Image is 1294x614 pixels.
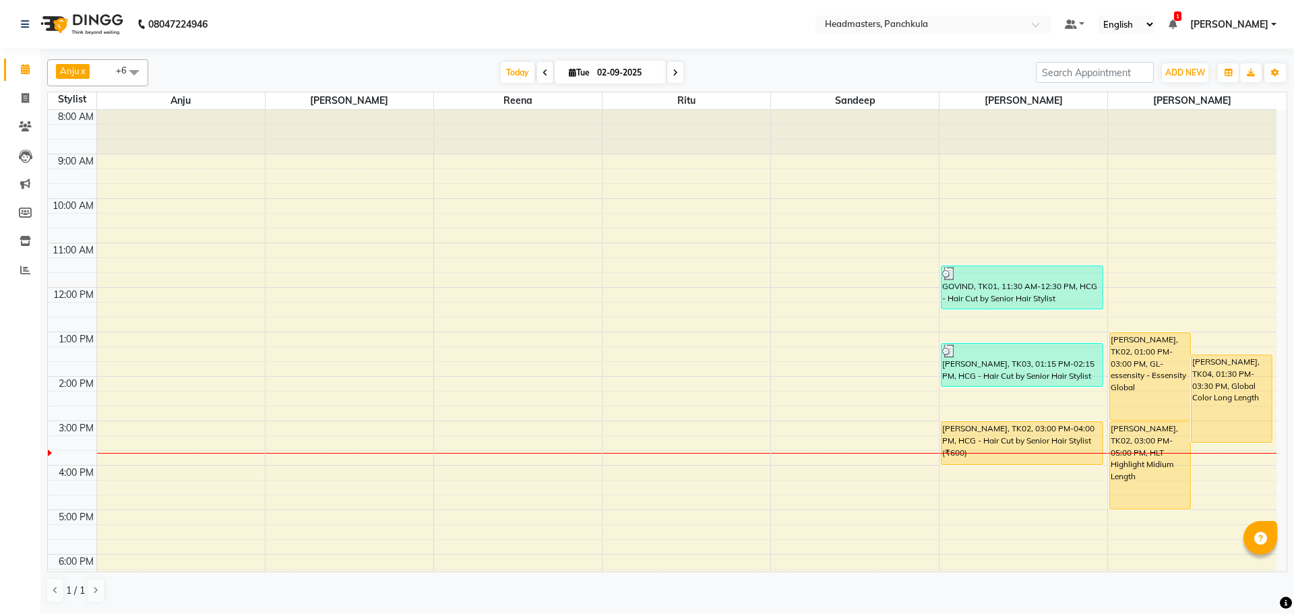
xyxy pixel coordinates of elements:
div: GOVIND, TK01, 11:30 AM-12:30 PM, HCG - Hair Cut by Senior Hair Stylist [942,266,1103,309]
div: 12:00 PM [51,288,96,302]
span: ADD NEW [1165,67,1205,78]
img: logo [34,5,127,43]
div: 4:00 PM [56,466,96,480]
input: Search Appointment [1036,62,1154,83]
b: 08047224946 [148,5,208,43]
div: [PERSON_NAME], TK02, 03:00 PM-05:00 PM, HLT-Highlight Midium Length [1110,422,1190,509]
span: Anju [97,92,265,109]
span: [PERSON_NAME] [266,92,433,109]
a: 1 [1169,18,1177,30]
div: 11:00 AM [50,243,96,257]
button: ADD NEW [1162,63,1208,82]
a: x [80,65,86,76]
span: Tue [565,67,593,78]
span: [PERSON_NAME] [939,92,1107,109]
span: Anju [60,65,80,76]
div: [PERSON_NAME], TK04, 01:30 PM-03:30 PM, Global Color Long Length [1192,355,1272,442]
div: 6:00 PM [56,555,96,569]
div: 10:00 AM [50,199,96,213]
span: +6 [116,65,137,75]
span: Reena [434,92,602,109]
div: 1:00 PM [56,332,96,346]
span: 1 [1174,11,1181,21]
div: [PERSON_NAME], TK03, 01:15 PM-02:15 PM, HCG - Hair Cut by Senior Hair Stylist [942,344,1103,386]
div: [PERSON_NAME], TK02, 01:00 PM-03:00 PM, GL-essensity - Essensity Global [1110,333,1190,420]
div: Stylist [48,92,96,106]
span: 1 / 1 [66,584,85,598]
div: 2:00 PM [56,377,96,391]
div: [PERSON_NAME], TK02, 03:00 PM-04:00 PM, HCG - Hair Cut by Senior Hair Stylist (₹600) [942,422,1103,464]
input: 2025-09-02 [593,63,660,83]
span: Ritu [603,92,770,109]
span: Sandeep [771,92,939,109]
span: Today [501,62,534,83]
iframe: chat widget [1237,560,1281,601]
div: 8:00 AM [55,110,96,124]
span: [PERSON_NAME] [1108,92,1276,109]
div: 5:00 PM [56,510,96,524]
div: 9:00 AM [55,154,96,168]
span: [PERSON_NAME] [1190,18,1268,32]
div: 3:00 PM [56,421,96,435]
